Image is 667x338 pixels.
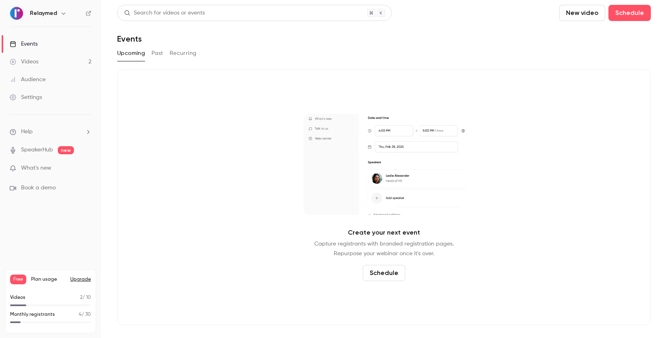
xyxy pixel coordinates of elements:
[21,128,33,136] span: Help
[363,265,405,281] button: Schedule
[21,146,53,154] a: SpeakerHub
[117,34,142,44] h1: Events
[124,9,205,17] div: Search for videos or events
[30,9,57,17] h6: Relaymed
[314,239,454,258] p: Capture registrants with branded registration pages. Repurpose your webinar once it's over.
[21,184,56,192] span: Book a demo
[117,47,145,60] button: Upcoming
[10,40,38,48] div: Events
[21,164,51,172] span: What's new
[10,58,38,66] div: Videos
[10,294,25,301] p: Videos
[79,312,82,317] span: 4
[170,47,197,60] button: Recurring
[10,128,91,136] li: help-dropdown-opener
[151,47,163,60] button: Past
[70,276,91,283] button: Upgrade
[348,228,420,237] p: Create your next event
[80,294,91,301] p: / 10
[10,7,23,20] img: Relaymed
[31,276,65,283] span: Plan usage
[80,295,82,300] span: 2
[10,311,55,318] p: Monthly registrants
[79,311,91,318] p: / 30
[559,5,605,21] button: New video
[608,5,651,21] button: Schedule
[82,165,91,172] iframe: Noticeable Trigger
[10,93,42,101] div: Settings
[10,76,46,84] div: Audience
[58,146,74,154] span: new
[10,275,26,284] span: Free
